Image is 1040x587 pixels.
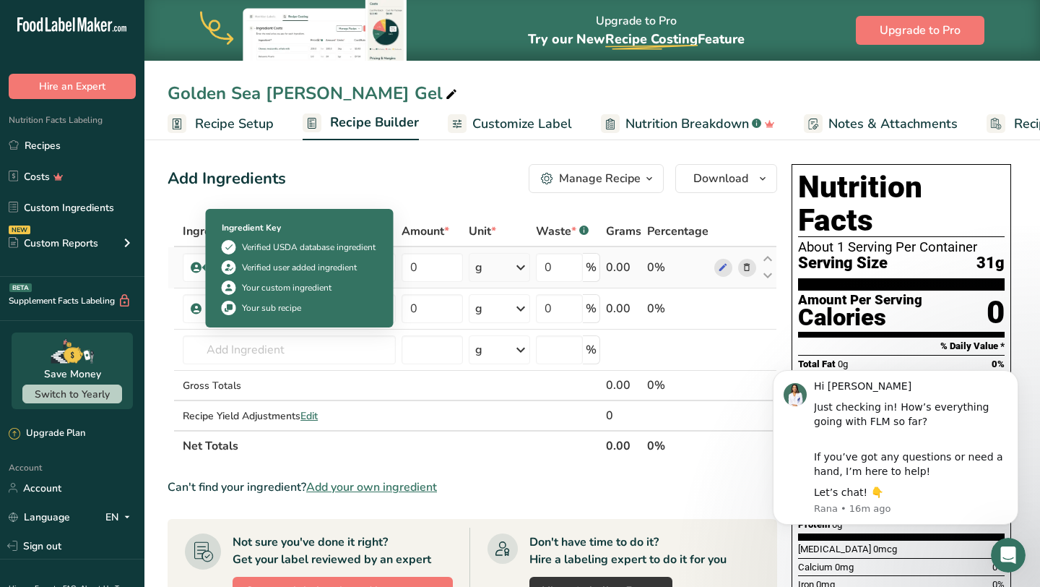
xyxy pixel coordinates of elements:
[448,108,572,140] a: Customize Label
[798,254,888,273] span: Serving Size
[606,377,641,394] div: 0.00
[183,223,243,240] span: Ingredient
[987,293,1005,332] div: 0
[528,30,745,48] span: Try our New Feature
[529,534,727,568] div: Don't have time to do it? Hire a labeling expert to do it for you
[222,301,236,315] img: Sub Recipe
[35,387,110,401] span: Switch to Yearly
[804,108,958,140] a: Notes & Attachments
[330,113,419,132] span: Recipe Builder
[644,430,711,460] th: 0%
[647,259,708,276] div: 0%
[303,106,419,141] a: Recipe Builder
[606,300,641,317] div: 0.00
[242,281,331,294] div: Your custom ingredient
[222,221,378,234] div: Ingredient Key
[475,341,482,359] div: g
[856,16,984,45] button: Upgrade to Pro
[44,367,101,382] div: Save Money
[233,534,431,568] div: Not sure you've done it right? Get your label reviewed by an expert
[9,236,98,251] div: Custom Reports
[798,240,1005,254] div: About 1 Serving Per Container
[873,544,897,554] span: 0mcg
[180,430,603,460] th: Net Totals
[605,30,698,48] span: Recipe Costing
[168,167,286,191] div: Add Ingredients
[105,508,136,526] div: EN
[475,300,482,317] div: g
[306,479,437,496] span: Add your own ingredient
[798,544,871,554] span: [MEDICAL_DATA]
[647,377,708,394] div: 0%
[647,223,708,240] span: Percentage
[603,430,644,460] th: 0.00
[693,170,748,187] span: Download
[606,259,641,276] div: 0.00
[9,283,32,292] div: BETA
[168,80,460,106] div: Golden Sea [PERSON_NAME] Gel
[606,407,641,424] div: 0
[9,427,85,441] div: Upgrade Plan
[601,108,775,140] a: Nutrition Breakdown
[402,223,449,240] span: Amount
[559,170,641,187] div: Manage Recipe
[798,293,922,307] div: Amount Per Serving
[242,261,357,274] div: Verified user added ingredient
[242,301,301,314] div: Your sub recipe
[242,241,376,254] div: Verified USDA database ingredient
[536,223,589,240] div: Waste
[647,300,708,317] div: 0%
[183,378,396,393] div: Gross Totals
[300,409,318,423] span: Edit
[835,562,854,573] span: 0mg
[798,171,1005,237] h1: Nutrition Facts
[22,385,122,403] button: Switch to Yearly
[528,1,745,61] div: Upgrade to Pro
[9,74,136,99] button: Hire an Expert
[798,562,833,573] span: Calcium
[798,338,1005,355] section: % Daily Value *
[991,538,1026,573] iframe: Intercom live chat
[880,22,961,39] span: Upgrade to Pro
[828,114,958,134] span: Notes & Attachments
[751,348,1040,548] iframe: Intercom notifications message
[183,335,396,364] input: Add Ingredient
[469,223,496,240] span: Unit
[472,114,572,134] span: Customize Label
[9,226,30,234] div: NEW
[675,164,777,193] button: Download
[625,114,749,134] span: Nutrition Breakdown
[606,223,641,240] span: Grams
[168,108,274,140] a: Recipe Setup
[195,114,274,134] span: Recipe Setup
[976,254,1005,273] span: 31g
[9,505,70,530] a: Language
[798,307,922,328] div: Calories
[475,259,482,276] div: g
[183,408,396,424] div: Recipe Yield Adjustments
[168,479,777,496] div: Can't find your ingredient?
[529,164,664,193] button: Manage Recipe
